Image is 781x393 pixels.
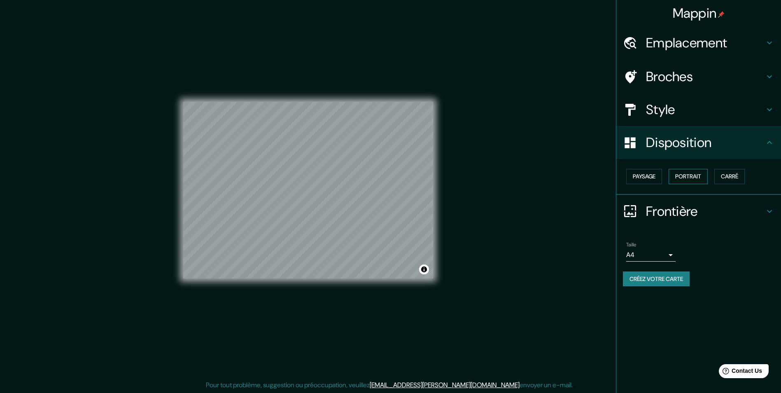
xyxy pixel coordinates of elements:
[183,102,433,278] canvas: Carte
[633,171,655,182] font: Paysage
[626,241,636,248] label: Taille
[718,11,725,18] img: pin-icon.png
[708,361,772,384] iframe: Help widget launcher
[714,169,745,184] button: Carré
[629,274,683,284] font: Créez votre carte
[616,60,781,93] div: Broches
[419,264,429,274] button: Basculer l’attribution
[626,169,662,184] button: Paysage
[675,171,701,182] font: Portrait
[370,381,520,389] a: [EMAIL_ADDRESS][PERSON_NAME][DOMAIN_NAME]
[646,68,765,85] h4: Broches
[616,93,781,126] div: Style
[616,195,781,228] div: Frontière
[646,203,765,220] h4: Frontière
[646,35,765,51] h4: Emplacement
[623,271,690,287] button: Créez votre carte
[616,126,781,159] div: Disposition
[206,380,573,390] p: Pour tout problème, suggestion ou préoccupation, veuillez envoyer un e-mail.
[669,169,708,184] button: Portrait
[626,248,676,262] div: A4
[721,171,738,182] font: Carré
[573,380,574,390] div: .
[616,26,781,59] div: Emplacement
[673,5,717,22] font: Mappin
[574,380,576,390] div: .
[646,134,765,151] h4: Disposition
[646,101,765,118] h4: Style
